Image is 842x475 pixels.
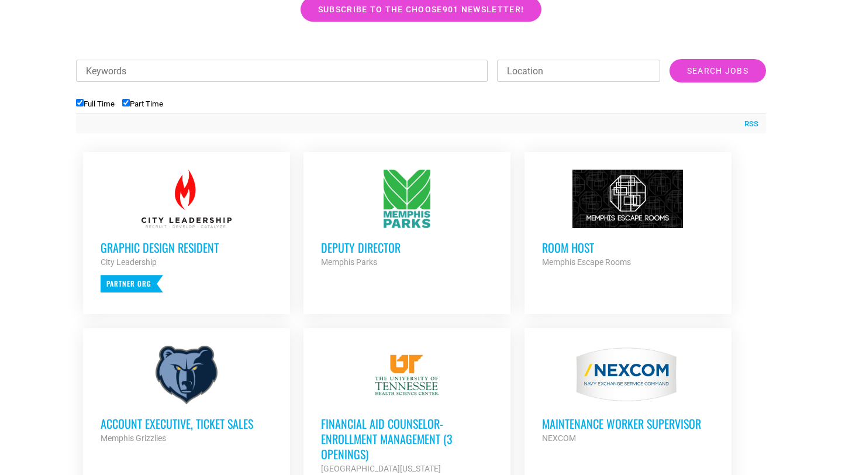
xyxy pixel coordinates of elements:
strong: City Leadership [101,257,157,267]
label: Full Time [76,99,115,108]
a: Room Host Memphis Escape Rooms [524,152,731,287]
span: Subscribe to the Choose901 newsletter! [318,5,524,13]
input: Keywords [76,60,488,82]
strong: NEXCOM [542,433,576,443]
a: Account Executive, Ticket Sales Memphis Grizzlies [83,328,290,463]
h3: Deputy Director [321,240,493,255]
h3: Account Executive, Ticket Sales [101,416,272,431]
h3: Room Host [542,240,714,255]
p: Partner Org [101,275,163,292]
input: Full Time [76,99,84,106]
h3: Financial Aid Counselor-Enrollment Management (3 Openings) [321,416,493,462]
a: MAINTENANCE WORKER SUPERVISOR NEXCOM [524,328,731,463]
strong: Memphis Grizzlies [101,433,166,443]
input: Location [497,60,660,82]
a: Graphic Design Resident City Leadership Partner Org [83,152,290,310]
label: Part Time [122,99,163,108]
strong: Memphis Escape Rooms [542,257,631,267]
a: RSS [739,118,758,130]
h3: MAINTENANCE WORKER SUPERVISOR [542,416,714,431]
input: Part Time [122,99,130,106]
input: Search Jobs [670,59,766,82]
a: Deputy Director Memphis Parks [303,152,510,287]
h3: Graphic Design Resident [101,240,272,255]
strong: Memphis Parks [321,257,377,267]
strong: [GEOGRAPHIC_DATA][US_STATE] [321,464,441,473]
